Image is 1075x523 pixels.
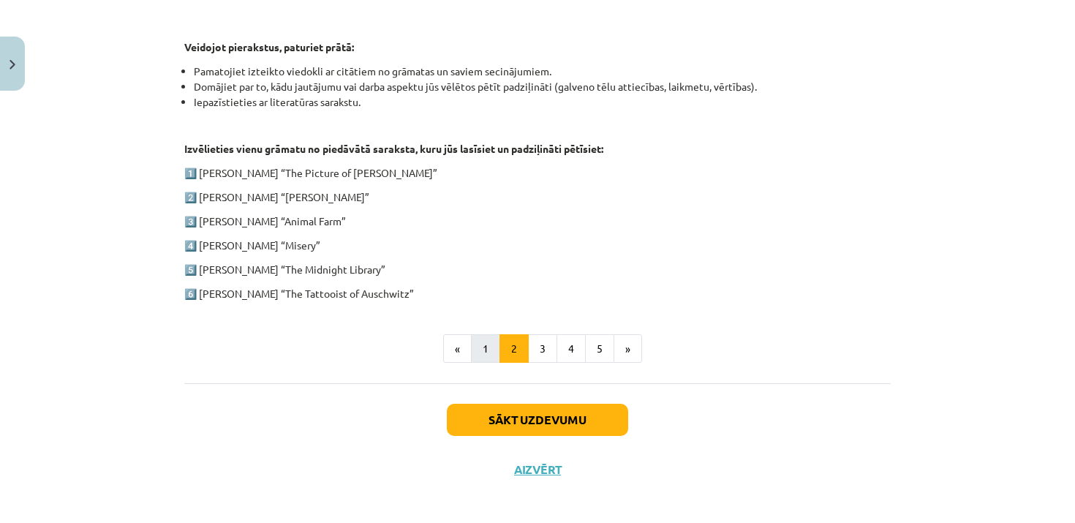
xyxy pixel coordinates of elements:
li: Iepazīstieties ar literatūras sarakstu. [194,94,891,110]
button: « [443,334,472,364]
button: » [614,334,642,364]
p: 2️⃣ [PERSON_NAME] “[PERSON_NAME]” [184,189,891,205]
button: 3 [528,334,557,364]
button: 5 [585,334,614,364]
button: 1 [471,334,500,364]
strong: Izvēlieties vienu grāmatu no piedāvātā saraksta, kuru jūs lasīsiet un padziļināti pētīsiet: [184,142,603,155]
img: icon-close-lesson-0947bae3869378f0d4975bcd49f059093ad1ed9edebbc8119c70593378902aed.svg [10,60,15,69]
p: 6️⃣ [PERSON_NAME] “The Tattooist of Auschwitz” [184,286,891,301]
button: Sākt uzdevumu [447,404,628,436]
p: 3️⃣ [PERSON_NAME] “Animal Farm” [184,214,891,229]
button: 2 [499,334,529,364]
p: 1️⃣ [PERSON_NAME] “The Picture of [PERSON_NAME]” [184,165,891,181]
strong: Veidojot pierakstus, paturiet prātā: [184,40,354,53]
li: Pamatojiet izteikto viedokli ar citātiem no grāmatas un saviem secinājumiem. [194,64,891,79]
li: Domājiet par to, kādu jautājumu vai darba aspektu jūs vēlētos pētīt padziļināti (galveno tēlu att... [194,79,891,94]
p: 5️⃣ [PERSON_NAME] “The Midnight Library” [184,262,891,277]
p: 4️⃣ [PERSON_NAME] “Misery” [184,238,891,253]
button: Aizvērt [510,462,565,477]
nav: Page navigation example [184,334,891,364]
button: 4 [557,334,586,364]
